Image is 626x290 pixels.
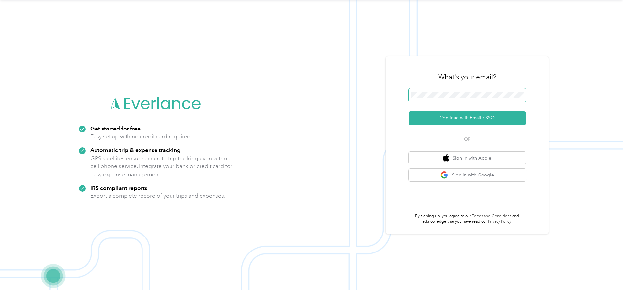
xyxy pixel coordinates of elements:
[409,213,526,225] p: By signing up, you agree to our and acknowledge that you have read our .
[409,169,526,181] button: google logoSign in with Google
[440,171,449,179] img: google logo
[409,152,526,164] button: apple logoSign in with Apple
[90,184,147,191] strong: IRS compliant reports
[488,219,511,224] a: Privacy Policy
[456,136,479,143] span: OR
[90,146,181,153] strong: Automatic trip & expense tracking
[443,154,449,162] img: apple logo
[438,72,496,82] h3: What's your email?
[90,154,233,178] p: GPS satellites ensure accurate trip tracking even without cell phone service. Integrate your bank...
[90,192,225,200] p: Export a complete record of your trips and expenses.
[472,214,511,219] a: Terms and Conditions
[90,132,191,141] p: Easy set up with no credit card required
[409,111,526,125] button: Continue with Email / SSO
[90,125,141,132] strong: Get started for free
